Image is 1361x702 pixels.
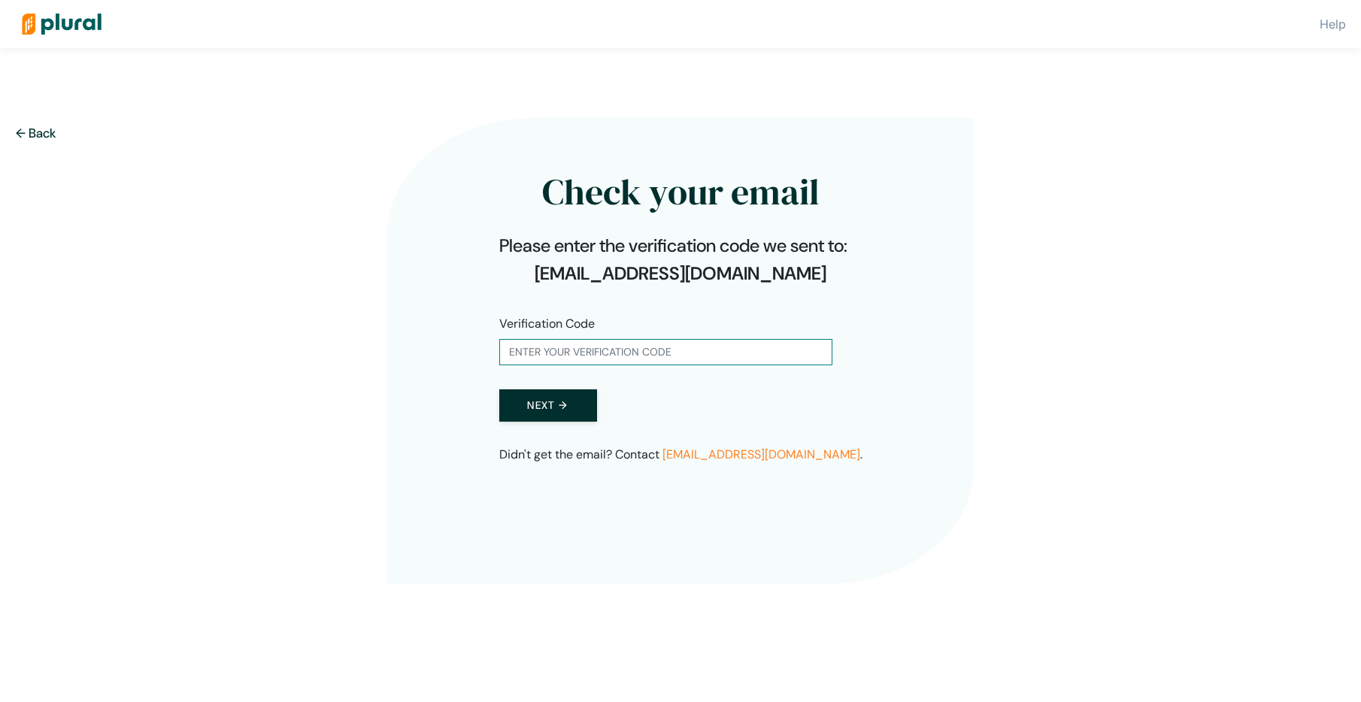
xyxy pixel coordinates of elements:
[499,141,862,220] h2: Check your email
[662,446,860,462] a: [EMAIL_ADDRESS][DOMAIN_NAME]
[499,263,862,285] h4: [EMAIL_ADDRESS][DOMAIN_NAME]
[1320,17,1346,32] a: Help
[499,315,595,333] label: Verification Code
[11,123,61,144] button: ← Back
[499,235,862,257] h4: Please enter the verification code we sent to:
[499,339,832,365] input: Enter your verification code
[499,389,597,422] button: Next →
[499,446,862,464] p: Didn't get the email? Contact .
